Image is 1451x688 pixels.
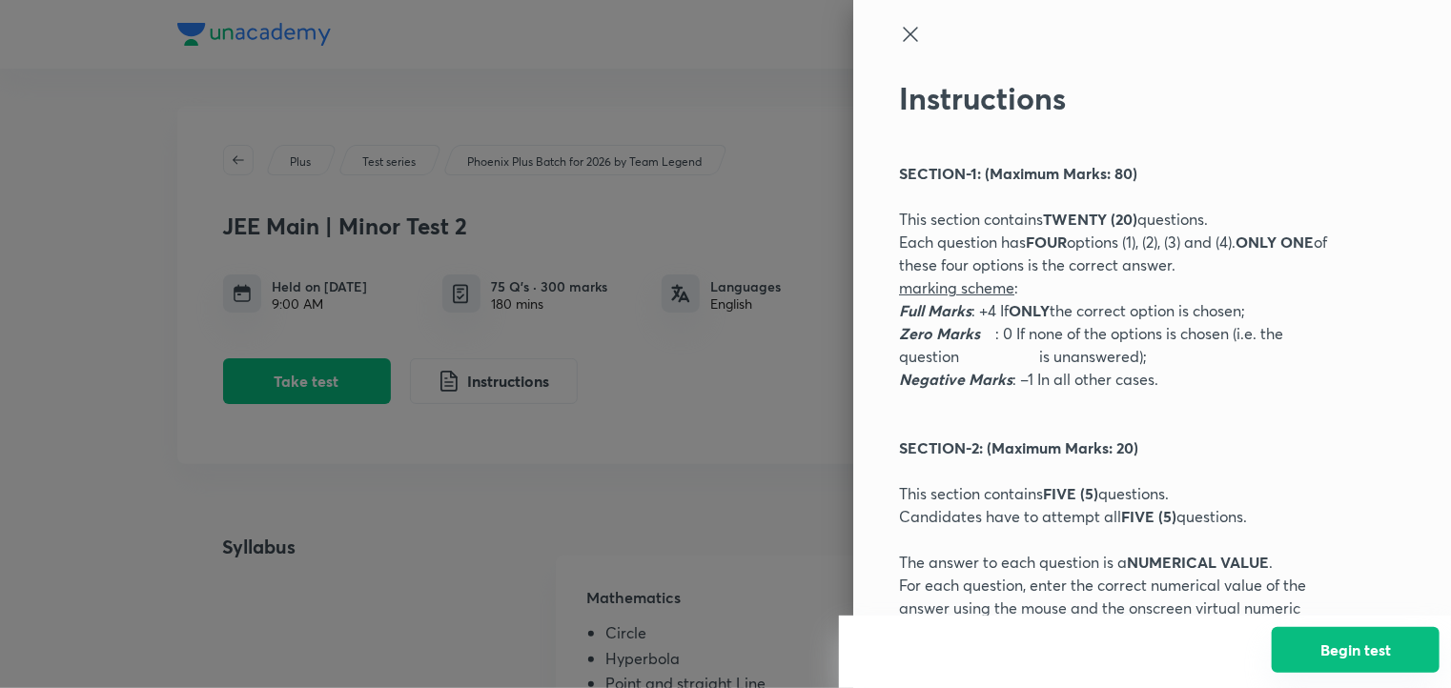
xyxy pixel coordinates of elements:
strong: FIVE (5) [1121,506,1176,526]
strong: NUMERICAL VALUE [1127,552,1269,572]
p: : +4 If the correct option is chosen; [899,299,1341,322]
p: This section contains questions. [899,482,1341,505]
p: : 0 If none of the options is chosen (i.e. the question is unanswered); [899,322,1341,368]
strong: FIVE (5) [1043,483,1098,503]
em: Full Marks [899,300,971,320]
h2: Instructions [899,80,1341,116]
u: marking scheme [899,277,1014,297]
p: : [899,276,1341,299]
p: Each question has options (1), (2), (3) and (4). of these four options is the correct answer. [899,231,1341,276]
p: The answer to each question is a . [899,551,1341,574]
strong: TWENTY (20) [1043,209,1137,229]
strong: FOUR [1026,232,1067,252]
em: Zero Marks [899,323,980,343]
strong: SECTION-1: (Maximum Marks: 80) [899,163,1137,183]
p: For each question, enter the correct numerical value of the answer using the mouse and the onscre... [899,574,1341,688]
p: This section contains questions. [899,208,1341,231]
strong: SECTION-2: (Maximum Marks: 20) [899,437,1138,457]
em: Negative Marks [899,369,1012,389]
p: : –1 In all other cases. [899,368,1341,391]
strong: ONLY [1009,300,1050,320]
p: Candidates have to attempt all questions. [899,505,1341,528]
button: Begin test [1272,627,1440,673]
strong: ONLY ONE [1236,232,1314,252]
